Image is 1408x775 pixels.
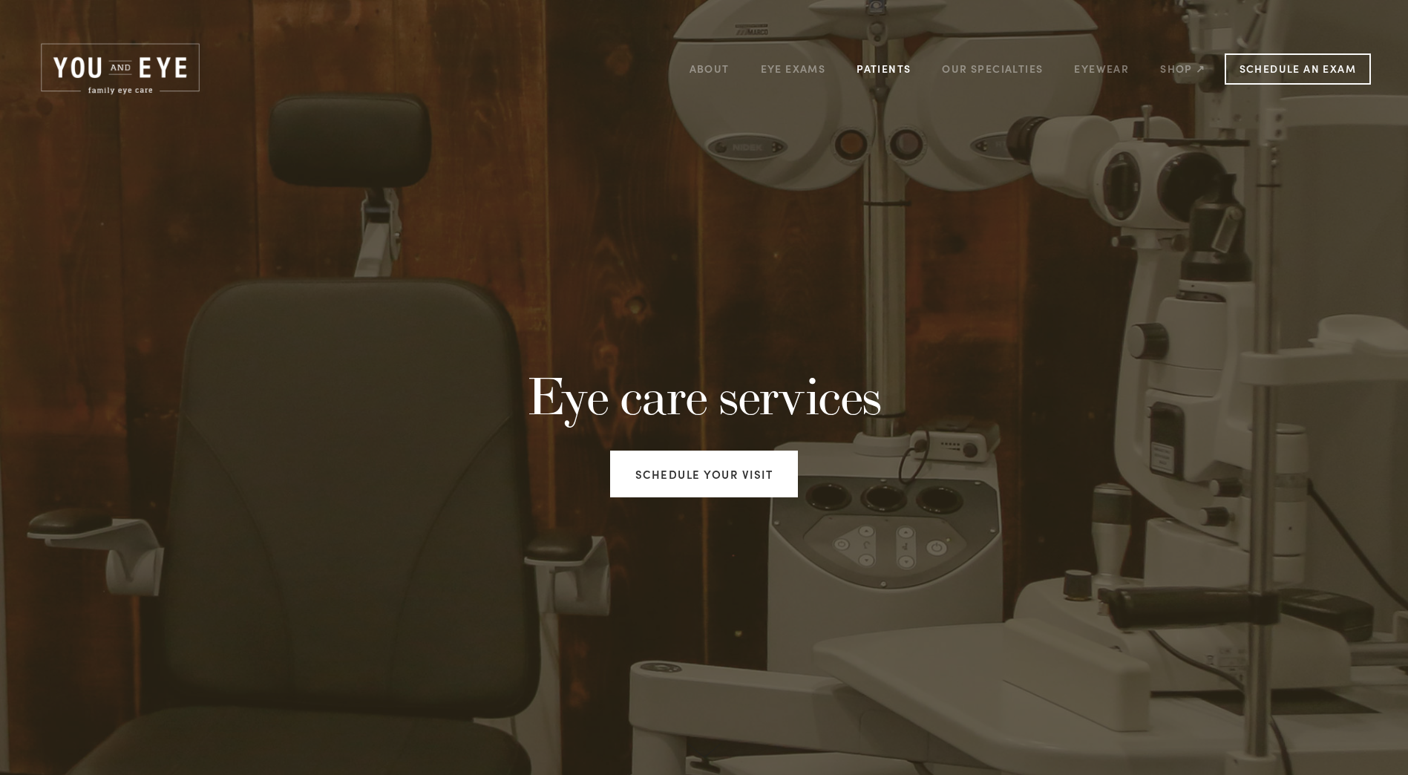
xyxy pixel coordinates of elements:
[1160,57,1205,80] a: Shop ↗
[298,366,1110,426] h1: Eye care services
[942,62,1043,76] a: Our Specialties
[761,57,826,80] a: Eye Exams
[690,57,730,80] a: About
[610,451,799,497] a: Schedule your visit
[37,41,203,97] img: Rochester, MN | You and Eye | Family Eye Care
[1074,57,1129,80] a: Eyewear
[1225,53,1371,85] a: Schedule an Exam
[857,57,911,80] a: Patients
